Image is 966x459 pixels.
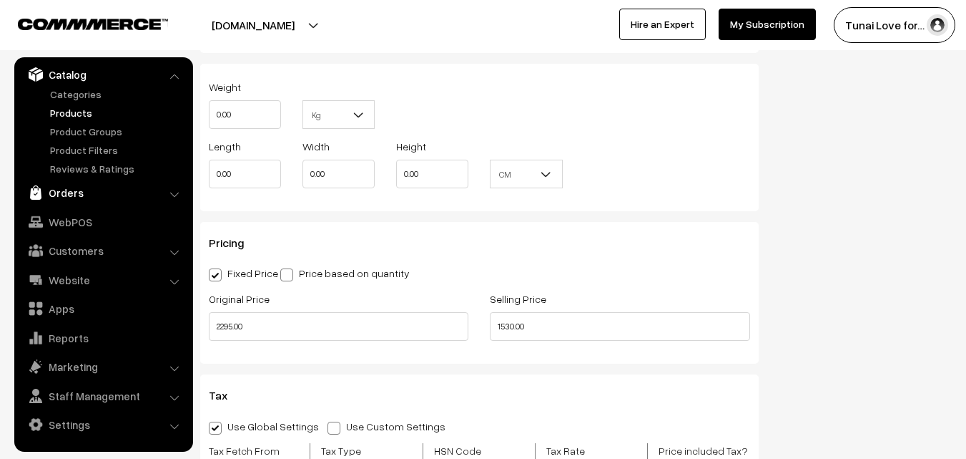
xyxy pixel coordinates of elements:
[209,139,241,154] label: Length
[46,87,188,102] a: Categories
[209,388,245,402] span: Tax
[18,14,143,32] a: COMMMERCE
[209,236,261,250] span: Pricing
[927,14,948,36] img: user
[162,7,345,43] button: [DOMAIN_NAME]
[18,238,188,264] a: Customers
[491,162,561,187] span: CM
[46,105,188,120] a: Products
[490,160,562,188] span: CM
[327,419,453,434] label: Use Custom Settings
[619,9,706,40] a: Hire an Expert
[209,266,278,281] label: Fixed Price
[396,139,426,154] label: Height
[834,7,955,43] button: Tunai Love for…
[490,312,749,341] input: Selling Price
[18,412,188,438] a: Settings
[209,79,241,95] label: Weight
[209,291,270,306] label: Original Price
[18,19,168,29] img: COMMMERCE
[46,142,188,158] a: Product Filters
[209,419,319,434] label: Use Global Settings
[280,266,410,281] label: Price based on quantity
[18,180,188,206] a: Orders
[18,62,188,87] a: Catalog
[209,312,468,341] input: Original Price
[18,383,188,409] a: Staff Management
[18,296,188,322] a: Apps
[303,102,374,127] span: Kg
[46,124,188,139] a: Product Groups
[18,209,188,235] a: WebPOS
[302,100,375,129] span: Kg
[18,267,188,293] a: Website
[490,291,546,306] label: Selling Price
[18,325,188,351] a: Reports
[209,100,281,129] input: Weight
[302,139,330,154] label: Width
[719,9,816,40] a: My Subscription
[46,161,188,176] a: Reviews & Ratings
[18,354,188,380] a: Marketing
